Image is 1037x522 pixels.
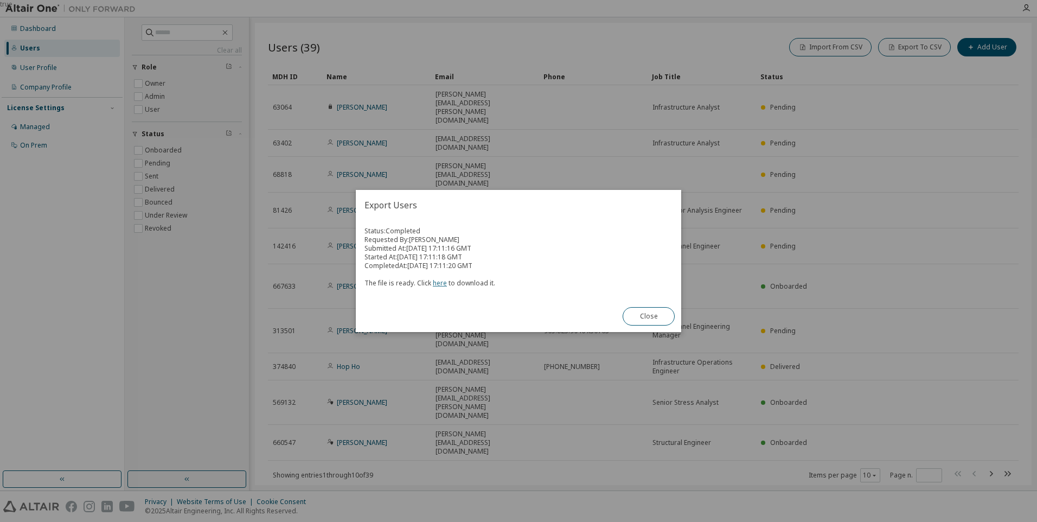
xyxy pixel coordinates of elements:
[364,244,673,253] div: Submitted At: [DATE] 17:11:16 GMT
[433,278,447,288] a: here
[364,270,673,288] div: The file is ready. Click to download it.
[623,307,675,326] button: Close
[356,190,681,220] h2: Export Users
[364,227,673,288] div: Status: Completed Requested By: [PERSON_NAME] Started At: [DATE] 17:11:18 GMT Completed At: [DATE...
